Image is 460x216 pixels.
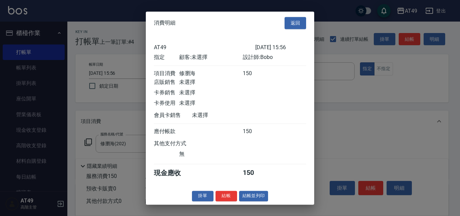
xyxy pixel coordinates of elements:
div: 未選擇 [179,79,242,86]
div: 指定 [154,54,179,61]
div: [DATE] 15:56 [255,44,306,51]
div: 項目消費 [154,70,179,77]
div: AT49 [154,44,255,51]
div: 無 [179,151,242,158]
div: 卡券使用 [154,100,179,107]
div: 未選擇 [179,100,242,107]
button: 掛單 [192,191,213,201]
button: 結帳並列印 [239,191,268,201]
div: 修瀏海 [179,70,242,77]
div: 應付帳款 [154,128,179,135]
div: 150 [243,168,268,178]
div: 現金應收 [154,168,192,178]
button: 返回 [285,17,306,29]
button: 結帳 [216,191,237,201]
div: 150 [243,128,268,135]
div: 未選擇 [192,112,255,119]
div: 顧客: 未選擇 [179,54,242,61]
div: 150 [243,70,268,77]
div: 設計師: Bobo [243,54,306,61]
div: 店販銷售 [154,79,179,86]
div: 其他支付方式 [154,140,205,147]
div: 未選擇 [179,89,242,96]
div: 會員卡銷售 [154,112,192,119]
div: 卡券銷售 [154,89,179,96]
span: 消費明細 [154,20,175,26]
